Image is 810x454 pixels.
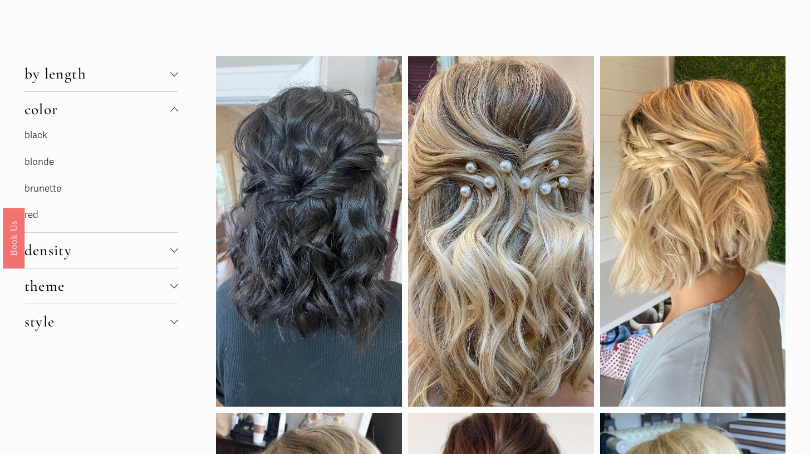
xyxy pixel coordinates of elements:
[24,65,170,83] span: by length
[24,233,178,268] button: density
[24,269,178,304] button: theme
[24,277,170,295] span: theme
[24,92,178,127] button: color
[24,241,170,260] span: density
[24,127,178,232] div: color
[24,56,178,91] button: by length
[24,129,47,141] a: black
[24,100,170,119] span: color
[24,304,178,339] button: style
[3,207,24,268] a: Book Us
[24,156,54,168] a: blonde
[24,313,170,331] span: style
[24,209,38,221] a: red
[24,183,61,194] a: brunette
